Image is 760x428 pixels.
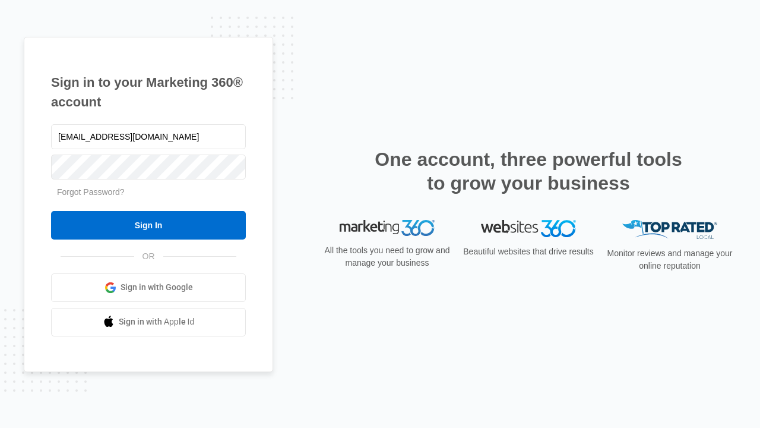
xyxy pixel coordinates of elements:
[340,220,435,237] img: Marketing 360
[603,247,736,272] p: Monitor reviews and manage your online reputation
[51,73,246,112] h1: Sign in to your Marketing 360® account
[462,246,595,258] p: Beautiful websites that drive results
[51,211,246,240] input: Sign In
[119,316,195,328] span: Sign in with Apple Id
[321,244,454,269] p: All the tools you need to grow and manage your business
[51,273,246,302] a: Sign in with Google
[51,124,246,149] input: Email
[371,147,686,195] h2: One account, three powerful tools to grow your business
[134,250,163,263] span: OR
[51,308,246,336] a: Sign in with Apple Id
[481,220,576,237] img: Websites 360
[57,187,125,197] a: Forgot Password?
[121,281,193,294] span: Sign in with Google
[622,220,717,240] img: Top Rated Local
